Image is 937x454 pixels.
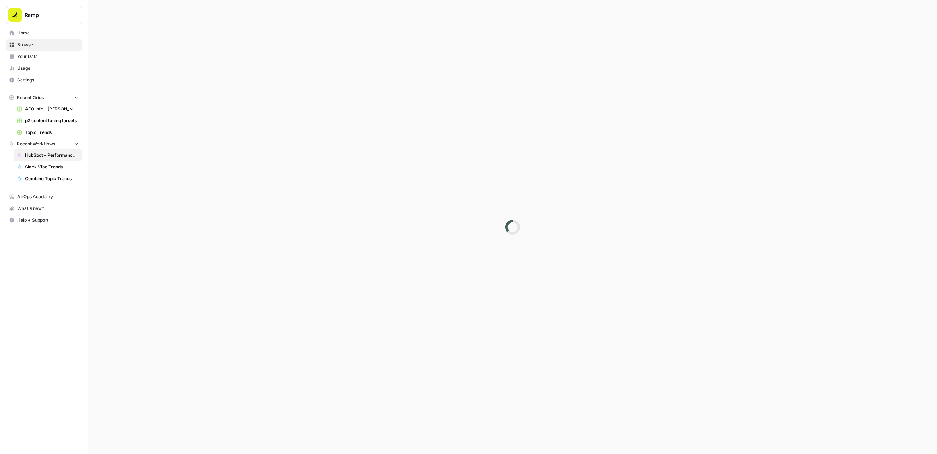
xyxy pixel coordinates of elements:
a: HubSpot - Performance Tiering [14,149,82,161]
span: Browse [17,41,79,48]
span: Help + Support [17,217,79,224]
span: Settings [17,77,79,83]
button: Recent Grids [6,92,82,103]
a: Settings [6,74,82,86]
button: What's new? [6,203,82,214]
span: Topic Trends [25,129,79,136]
span: Slack Vibe Trends [25,164,79,170]
a: Browse [6,39,82,51]
span: Combine Topic Trends [25,175,79,182]
a: p2 content tuning targets [14,115,82,127]
span: Home [17,30,79,36]
span: Usage [17,65,79,72]
a: Combine Topic Trends [14,173,82,185]
a: Usage [6,62,82,74]
a: Slack Vibe Trends [14,161,82,173]
button: Help + Support [6,214,82,226]
button: Workspace: Ramp [6,6,82,24]
a: AirOps Academy [6,191,82,203]
span: AEO Info - [PERSON_NAME] [25,106,79,112]
span: Recent Workflows [17,141,55,147]
span: Recent Grids [17,94,44,101]
button: Recent Workflows [6,138,82,149]
span: HubSpot - Performance Tiering [25,152,79,159]
span: Your Data [17,53,79,60]
span: AirOps Academy [17,193,79,200]
img: Ramp Logo [8,8,22,22]
span: p2 content tuning targets [25,117,79,124]
a: Topic Trends [14,127,82,138]
a: Home [6,27,82,39]
a: Your Data [6,51,82,62]
span: Ramp [25,11,69,19]
a: AEO Info - [PERSON_NAME] [14,103,82,115]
